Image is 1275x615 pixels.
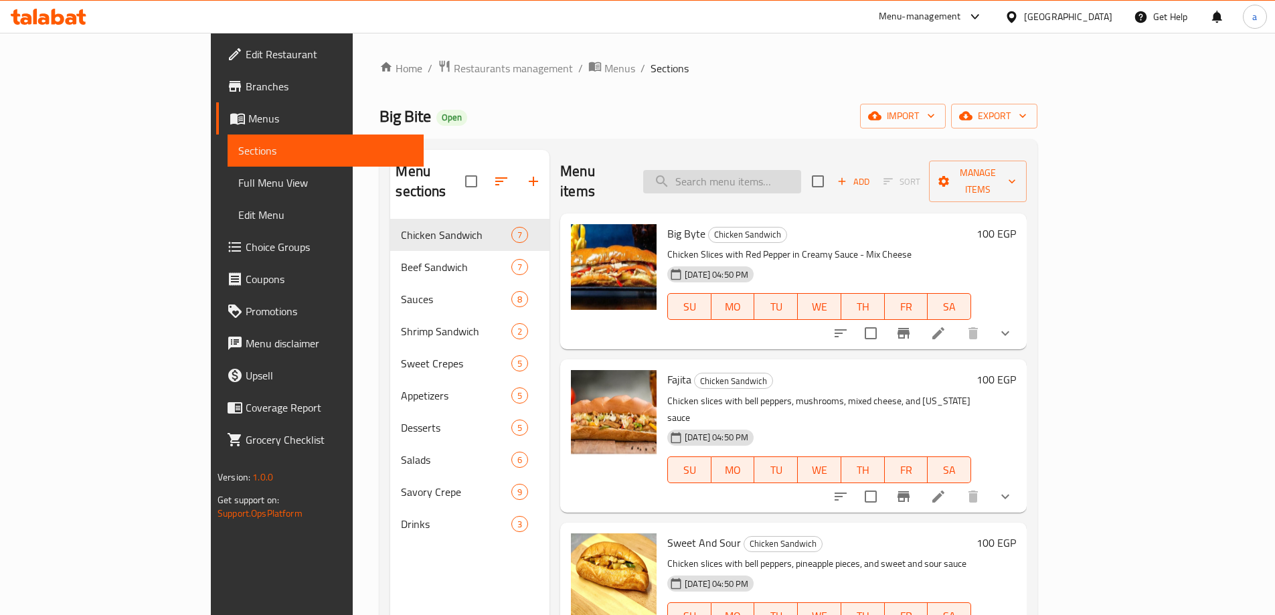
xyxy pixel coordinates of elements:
[390,444,549,476] div: Salads6
[512,389,527,402] span: 5
[511,227,528,243] div: items
[401,323,511,339] div: Shrimp Sandwich
[890,460,923,480] span: FR
[246,367,413,383] span: Upsell
[673,297,706,317] span: SU
[825,317,857,349] button: sort-choices
[216,38,424,70] a: Edit Restaurant
[997,325,1013,341] svg: Show Choices
[841,456,885,483] button: TH
[401,259,511,275] div: Beef Sandwich
[1024,9,1112,24] div: [GEOGRAPHIC_DATA]
[216,102,424,135] a: Menus
[216,424,424,456] a: Grocery Checklist
[512,518,527,531] span: 3
[401,387,511,404] div: Appetizers
[667,555,971,572] p: Chicken slices with bell peppers, pineapple pieces, and sweet and sour sauce
[760,460,792,480] span: TU
[667,293,711,320] button: SU
[390,213,549,545] nav: Menu sections
[457,167,485,195] span: Select all sections
[930,325,946,341] a: Edit menu item
[803,460,836,480] span: WE
[667,393,971,426] p: Chicken slices with bell peppers, mushrooms, mixed cheese, and [US_STATE] sauce
[667,369,691,389] span: Fajita
[667,224,705,244] span: Big Byte
[940,165,1016,198] span: Manage items
[957,480,989,513] button: delete
[571,370,657,456] img: Fajita
[401,516,511,532] span: Drinks
[885,456,928,483] button: FR
[825,480,857,513] button: sort-choices
[798,293,841,320] button: WE
[976,224,1016,243] h6: 100 EGP
[511,259,528,275] div: items
[933,460,966,480] span: SA
[401,355,511,371] div: Sweet Crepes
[246,400,413,416] span: Coverage Report
[246,303,413,319] span: Promotions
[679,268,754,281] span: [DATE] 04:50 PM
[401,420,511,436] div: Desserts
[246,239,413,255] span: Choice Groups
[989,317,1021,349] button: show more
[436,110,467,126] div: Open
[929,161,1027,202] button: Manage items
[857,319,885,347] span: Select to update
[841,293,885,320] button: TH
[835,174,871,189] span: Add
[832,171,875,192] span: Add item
[252,468,273,486] span: 1.0.0
[390,347,549,379] div: Sweet Crepes5
[390,476,549,508] div: Savory Crepe9
[871,108,935,124] span: import
[571,224,657,310] img: Big Byte
[511,420,528,436] div: items
[744,536,822,551] span: Chicken Sandwich
[216,295,424,327] a: Promotions
[390,251,549,283] div: Beef Sandwich7
[803,297,836,317] span: WE
[390,315,549,347] div: Shrimp Sandwich2
[454,60,573,76] span: Restaurants management
[711,293,755,320] button: MO
[885,293,928,320] button: FR
[512,261,527,274] span: 7
[717,297,750,317] span: MO
[401,484,511,500] span: Savory Crepe
[216,263,424,295] a: Coupons
[667,456,711,483] button: SU
[248,110,413,126] span: Menus
[246,46,413,62] span: Edit Restaurant
[228,135,424,167] a: Sections
[401,291,511,307] span: Sauces
[667,246,971,263] p: Chicken Slices with Red Pepper in Creamy Sauce - Mix Cheese
[401,227,511,243] span: Chicken Sandwich
[512,325,527,338] span: 2
[928,293,971,320] button: SA
[879,9,961,25] div: Menu-management
[890,297,923,317] span: FR
[798,456,841,483] button: WE
[744,536,823,552] div: Chicken Sandwich
[857,482,885,511] span: Select to update
[951,104,1037,128] button: export
[216,359,424,391] a: Upsell
[517,165,549,197] button: Add section
[511,387,528,404] div: items
[604,60,635,76] span: Menus
[588,60,635,77] a: Menus
[989,480,1021,513] button: show more
[673,460,706,480] span: SU
[401,452,511,468] span: Salads
[511,516,528,532] div: items
[667,533,741,553] span: Sweet And Sour
[512,229,527,242] span: 7
[679,431,754,444] span: [DATE] 04:50 PM
[396,161,465,201] h2: Menu sections
[390,219,549,251] div: Chicken Sandwich7
[804,167,832,195] span: Select section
